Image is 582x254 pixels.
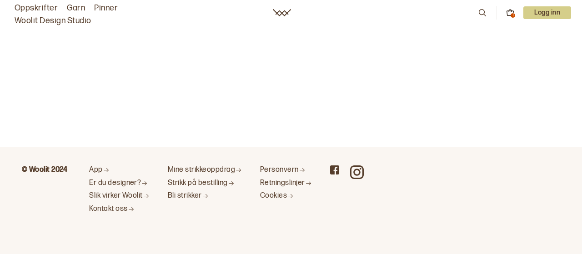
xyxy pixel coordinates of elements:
a: Personvern [260,165,312,175]
a: Oppskrifter [15,2,58,15]
b: © Woolit 2024 [22,165,67,174]
a: Strikk på bestilling [168,179,242,188]
div: 1 [511,13,515,18]
a: Mine strikkeoppdrag [168,165,242,175]
a: Kontakt oss [89,204,150,214]
a: Slik virker Woolit [89,191,150,201]
button: 1 [506,9,514,17]
p: Logg inn [523,6,571,19]
a: Woolit Design Studio [15,15,91,27]
a: Woolit on Facebook [330,165,339,174]
a: Cookies [260,191,312,201]
a: App [89,165,150,175]
a: Retningslinjer [260,179,312,188]
a: Bli strikker [168,191,242,201]
a: Woolit [273,9,291,16]
button: User dropdown [523,6,571,19]
a: Er du designer? [89,179,150,188]
a: Pinner [94,2,118,15]
a: Garn [67,2,85,15]
a: Woolit on Instagram [350,165,364,179]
